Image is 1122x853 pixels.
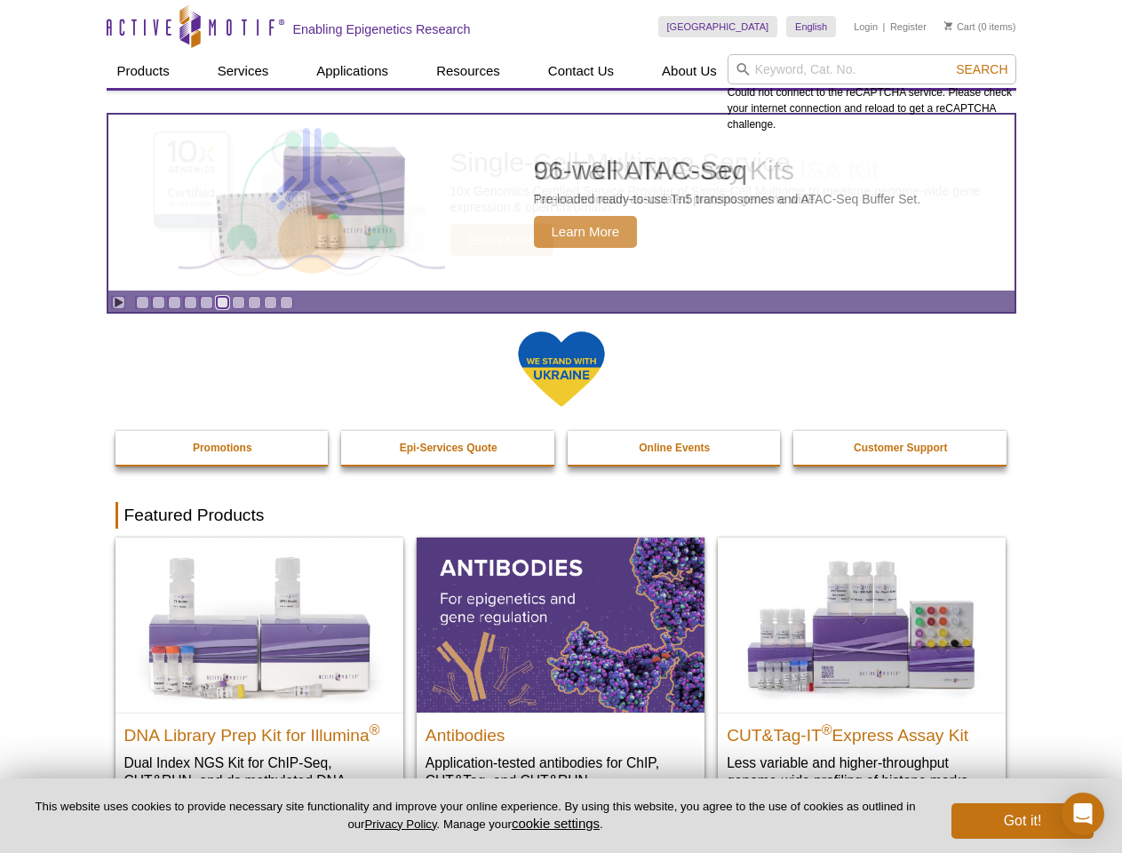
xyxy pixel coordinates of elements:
li: (0 items) [944,16,1016,37]
a: Contact Us [537,54,625,88]
div: Could not connect to the reCAPTCHA service. Please check your internet connection and reload to g... [728,54,1016,132]
a: Toggle autoplay [112,296,125,309]
button: Got it! [951,803,1094,839]
h2: DNA Library Prep Kit for Illumina [124,718,394,745]
a: Go to slide 5 [200,296,213,309]
article: 96-well ATAC-Seq [108,115,1015,291]
a: Go to slide 6 [216,296,229,309]
h2: Featured Products [115,502,1007,529]
img: DNA Library Prep Kit for Illumina [115,538,403,712]
strong: Customer Support [854,442,947,454]
img: All Antibodies [417,538,704,712]
span: Learn More [534,216,638,248]
a: Services [207,54,280,88]
div: Open Intercom Messenger [1062,793,1104,835]
img: Your Cart [944,21,952,30]
strong: Epi-Services Quote [400,442,497,454]
a: Active Motif Kit photo 96-well ATAC-Seq Pre-loaded ready-to-use Tn5 transposomes and ATAC-Seq Buf... [108,115,1015,291]
img: Active Motif Kit photo [201,136,423,269]
a: English [786,16,836,37]
a: Go to slide 3 [168,296,181,309]
a: CUT&Tag-IT® Express Assay Kit CUT&Tag-IT®Express Assay Kit Less variable and higher-throughput ge... [718,538,1006,807]
sup: ® [822,721,832,737]
a: Go to slide 8 [248,296,261,309]
a: Epi-Services Quote [341,431,556,465]
img: CUT&Tag-IT® Express Assay Kit [718,538,1006,712]
li: | [883,16,886,37]
a: Go to slide 7 [232,296,245,309]
p: Application-tested antibodies for ChIP, CUT&Tag, and CUT&RUN. [426,753,696,790]
strong: Online Events [639,442,710,454]
a: Register [890,20,927,33]
h2: CUT&Tag-IT Express Assay Kit [727,718,997,745]
a: Go to slide 9 [264,296,277,309]
a: About Us [651,54,728,88]
a: Login [854,20,878,33]
a: Cart [944,20,975,33]
a: Go to slide 1 [136,296,149,309]
a: Go to slide 2 [152,296,165,309]
p: This website uses cookies to provide necessary site functionality and improve your online experie... [28,799,922,833]
a: Promotions [115,431,330,465]
input: Keyword, Cat. No. [728,54,1016,84]
a: Applications [306,54,399,88]
a: Go to slide 4 [184,296,197,309]
a: Customer Support [793,431,1008,465]
p: Pre-loaded ready-to-use Tn5 transposomes and ATAC-Seq Buffer Set. [534,191,921,207]
a: Go to slide 10 [280,296,293,309]
img: We Stand With Ukraine [517,330,606,409]
a: Online Events [568,431,783,465]
a: [GEOGRAPHIC_DATA] [658,16,778,37]
strong: Promotions [193,442,252,454]
h2: Enabling Epigenetics Research [293,21,471,37]
a: DNA Library Prep Kit for Illumina DNA Library Prep Kit for Illumina® Dual Index NGS Kit for ChIP-... [115,538,403,825]
h2: 96-well ATAC-Seq [534,157,921,184]
h2: Antibodies [426,718,696,745]
span: Search [956,62,1007,76]
a: Privacy Policy [364,817,436,831]
a: Products [107,54,180,88]
a: Resources [426,54,511,88]
button: cookie settings [512,816,600,831]
a: All Antibodies Antibodies Application-tested antibodies for ChIP, CUT&Tag, and CUT&RUN. [417,538,704,807]
p: Dual Index NGS Kit for ChIP-Seq, CUT&RUN, and ds methylated DNA assays. [124,753,394,808]
p: Less variable and higher-throughput genome-wide profiling of histone marks​. [727,753,997,790]
button: Search [951,61,1013,77]
sup: ® [370,721,380,737]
